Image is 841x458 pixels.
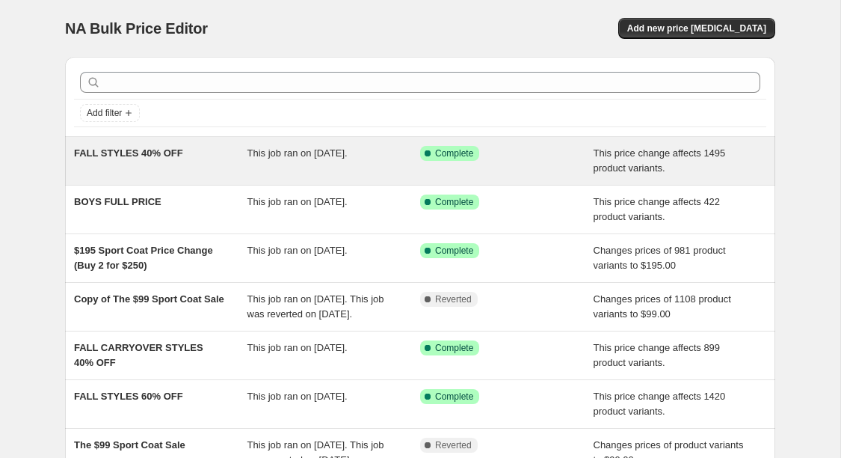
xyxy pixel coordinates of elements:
span: This job ran on [DATE]. [247,196,348,207]
span: This price change affects 899 product variants. [594,342,721,368]
span: This job ran on [DATE]. [247,391,348,402]
span: This job ran on [DATE]. This job was reverted on [DATE]. [247,293,384,320]
span: This job ran on [DATE]. [247,245,348,256]
span: Complete [435,245,473,257]
span: Reverted [435,439,472,451]
span: $195 Sport Coat Price Change (Buy 2 for $250) [74,245,213,271]
span: FALL CARRYOVER STYLES 40% OFF [74,342,203,368]
span: FALL STYLES 60% OFF [74,391,183,402]
span: Complete [435,147,473,159]
span: Changes prices of 981 product variants to $195.00 [594,245,726,271]
span: Add new price [MEDICAL_DATA] [627,22,766,34]
span: FALL STYLES 40% OFF [74,147,183,159]
span: This price change affects 1495 product variants. [594,147,726,174]
span: This job ran on [DATE]. [247,342,348,353]
button: Add new price [MEDICAL_DATA] [618,18,775,39]
span: The $99 Sport Coat Sale [74,439,185,451]
span: Reverted [435,293,472,305]
span: Add filter [87,107,122,119]
span: Copy of The $99 Sport Coat Sale [74,293,224,305]
span: NA Bulk Price Editor [65,20,208,37]
span: Complete [435,391,473,403]
span: Complete [435,196,473,208]
span: Complete [435,342,473,354]
span: This price change affects 1420 product variants. [594,391,726,417]
span: Changes prices of 1108 product variants to $99.00 [594,293,731,320]
span: This job ran on [DATE]. [247,147,348,159]
span: BOYS FULL PRICE [74,196,161,207]
span: This price change affects 422 product variants. [594,196,721,222]
button: Add filter [80,104,140,122]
